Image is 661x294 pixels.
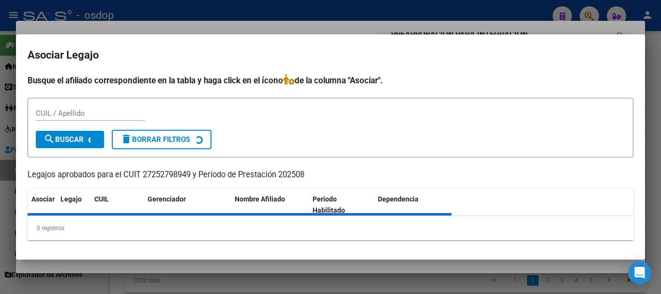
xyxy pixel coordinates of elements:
span: Gerenciador [148,195,186,203]
button: Buscar [36,131,104,148]
mat-icon: search [44,133,55,145]
datatable-header-cell: Periodo Habilitado [309,189,374,221]
datatable-header-cell: Nombre Afiliado [231,189,309,221]
mat-icon: delete [120,133,132,145]
span: CUIL [94,195,109,203]
datatable-header-cell: Gerenciador [144,189,231,221]
datatable-header-cell: Dependencia [374,189,452,221]
div: 0 registros [28,216,633,240]
datatable-header-cell: CUIL [90,189,144,221]
span: Nombre Afiliado [235,195,285,203]
span: Legajo [60,195,82,203]
span: Borrar Filtros [120,135,190,144]
span: Asociar [31,195,55,203]
span: Periodo Habilitado [313,195,345,214]
span: Dependencia [378,195,419,203]
div: Open Intercom Messenger [628,261,651,284]
datatable-header-cell: Legajo [57,189,90,221]
p: Legajos aprobados para el CUIT 27252798949 y Período de Prestación 202508 [28,169,633,181]
button: Borrar Filtros [112,130,211,149]
span: Buscar [44,135,84,144]
datatable-header-cell: Asociar [28,189,57,221]
h4: Busque el afiliado correspondiente en la tabla y haga click en el ícono de la columna "Asociar". [28,74,633,87]
h2: Asociar Legajo [28,46,633,64]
